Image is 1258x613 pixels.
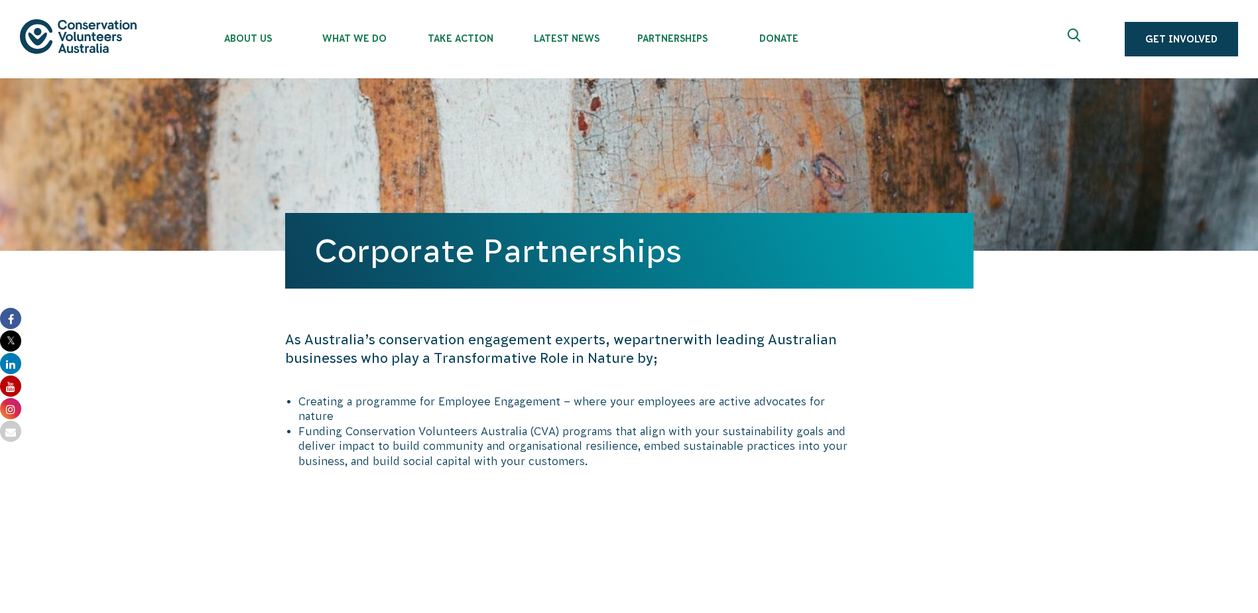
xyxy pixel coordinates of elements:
[513,33,619,44] span: Latest News
[314,233,944,269] h1: Corporate Partnerships
[298,394,854,424] li: Creating a programme for Employee Engagement – where your employees are active advocates for nature
[1125,22,1238,56] a: Get Involved
[407,33,513,44] span: Take Action
[725,33,832,44] span: Donate
[1068,29,1084,50] span: Expand search box
[619,33,725,44] span: Partnerships
[195,33,301,44] span: About Us
[20,19,137,53] img: logo.svg
[632,332,683,347] span: partner
[1060,23,1092,55] button: Expand search box Close search box
[301,33,407,44] span: What We Do
[298,424,854,468] li: Funding Conservation Volunteers Australia (CVA) programs that align with your sustainability goal...
[285,332,632,347] span: As Australia’s conservation engagement experts, we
